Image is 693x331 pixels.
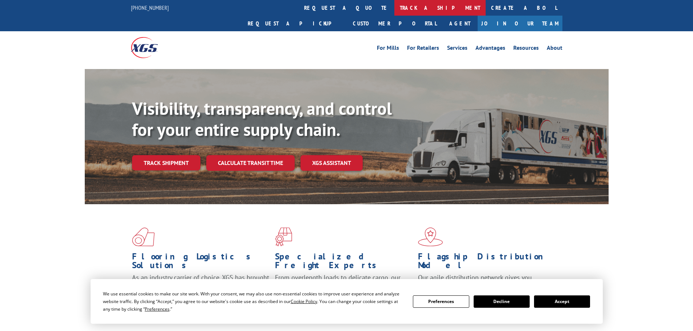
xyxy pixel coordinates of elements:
a: Calculate transit time [206,155,295,171]
b: Visibility, transparency, and control for your entire supply chain. [132,97,392,141]
h1: Flooring Logistics Solutions [132,252,270,273]
a: Agent [442,16,478,31]
a: For Retailers [407,45,439,53]
a: Track shipment [132,155,200,170]
button: Accept [534,295,590,308]
button: Decline [474,295,530,308]
span: Preferences [145,306,170,312]
img: xgs-icon-total-supply-chain-intelligence-red [132,227,155,246]
a: Join Our Team [478,16,562,31]
h1: Flagship Distribution Model [418,252,555,273]
span: As an industry carrier of choice, XGS has brought innovation and dedication to flooring logistics... [132,273,269,299]
img: xgs-icon-focused-on-flooring-red [275,227,292,246]
a: Advantages [475,45,505,53]
a: [PHONE_NUMBER] [131,4,169,11]
h1: Specialized Freight Experts [275,252,413,273]
a: Request a pickup [242,16,347,31]
span: Cookie Policy [291,298,317,304]
a: XGS ASSISTANT [300,155,363,171]
button: Preferences [413,295,469,308]
a: Customer Portal [347,16,442,31]
a: For Mills [377,45,399,53]
a: Services [447,45,467,53]
a: Resources [513,45,539,53]
a: About [547,45,562,53]
p: From overlength loads to delicate cargo, our experienced staff knows the best way to move your fr... [275,273,413,306]
div: Cookie Consent Prompt [91,279,603,324]
span: Our agile distribution network gives you nationwide inventory management on demand. [418,273,552,290]
div: We use essential cookies to make our site work. With your consent, we may also use non-essential ... [103,290,404,313]
img: xgs-icon-flagship-distribution-model-red [418,227,443,246]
